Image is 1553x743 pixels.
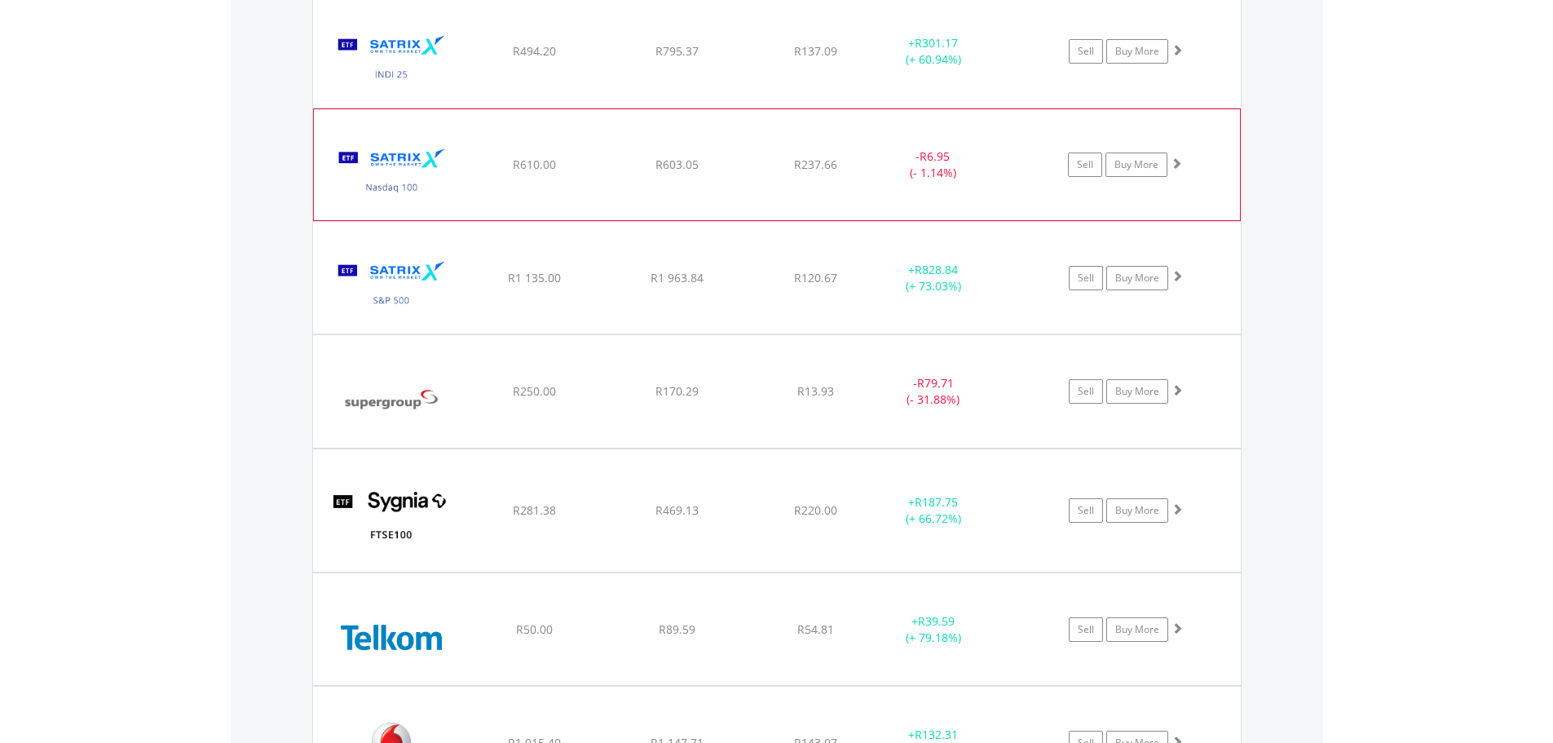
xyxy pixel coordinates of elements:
[872,494,995,527] div: + (+ 66.72%)
[321,16,461,104] img: EQU.ZA.STXIND.png
[655,43,699,59] span: R795.37
[1106,498,1168,523] a: Buy More
[794,157,837,172] span: R237.66
[871,148,994,181] div: - (- 1.14%)
[1105,153,1167,177] a: Buy More
[513,157,556,172] span: R610.00
[915,262,958,277] span: R828.84
[872,35,995,68] div: + (+ 60.94%)
[1069,617,1103,642] a: Sell
[797,383,834,399] span: R13.93
[508,270,561,285] span: R1 135.00
[1068,153,1102,177] a: Sell
[915,494,958,510] span: R187.75
[915,727,958,742] span: R132.31
[917,375,954,391] span: R79.71
[321,470,461,568] img: EQU.ZA.SYGUK.png
[322,130,462,216] img: EQU.ZA.STXNDQ.png
[872,262,995,294] div: + (+ 73.03%)
[872,613,995,646] div: + (+ 79.18%)
[1106,266,1168,290] a: Buy More
[513,383,556,399] span: R250.00
[1106,39,1168,64] a: Buy More
[513,43,556,59] span: R494.20
[915,35,958,51] span: R301.17
[794,43,837,59] span: R137.09
[1069,266,1103,290] a: Sell
[794,270,837,285] span: R120.67
[321,356,461,444] img: EQU.ZA.SPG.png
[513,502,556,518] span: R281.38
[651,270,704,285] span: R1 963.84
[920,148,950,164] span: R6.95
[1106,379,1168,404] a: Buy More
[516,621,553,637] span: R50.00
[794,502,837,518] span: R220.00
[1069,498,1103,523] a: Sell
[918,613,955,629] span: R39.59
[1106,617,1168,642] a: Buy More
[659,621,695,637] span: R89.59
[321,242,461,329] img: EQU.ZA.STX500.png
[1069,39,1103,64] a: Sell
[872,375,995,408] div: - (- 31.88%)
[1069,379,1103,404] a: Sell
[321,594,461,681] img: EQU.ZA.TKG.png
[655,502,699,518] span: R469.13
[655,383,699,399] span: R170.29
[655,157,699,172] span: R603.05
[797,621,834,637] span: R54.81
